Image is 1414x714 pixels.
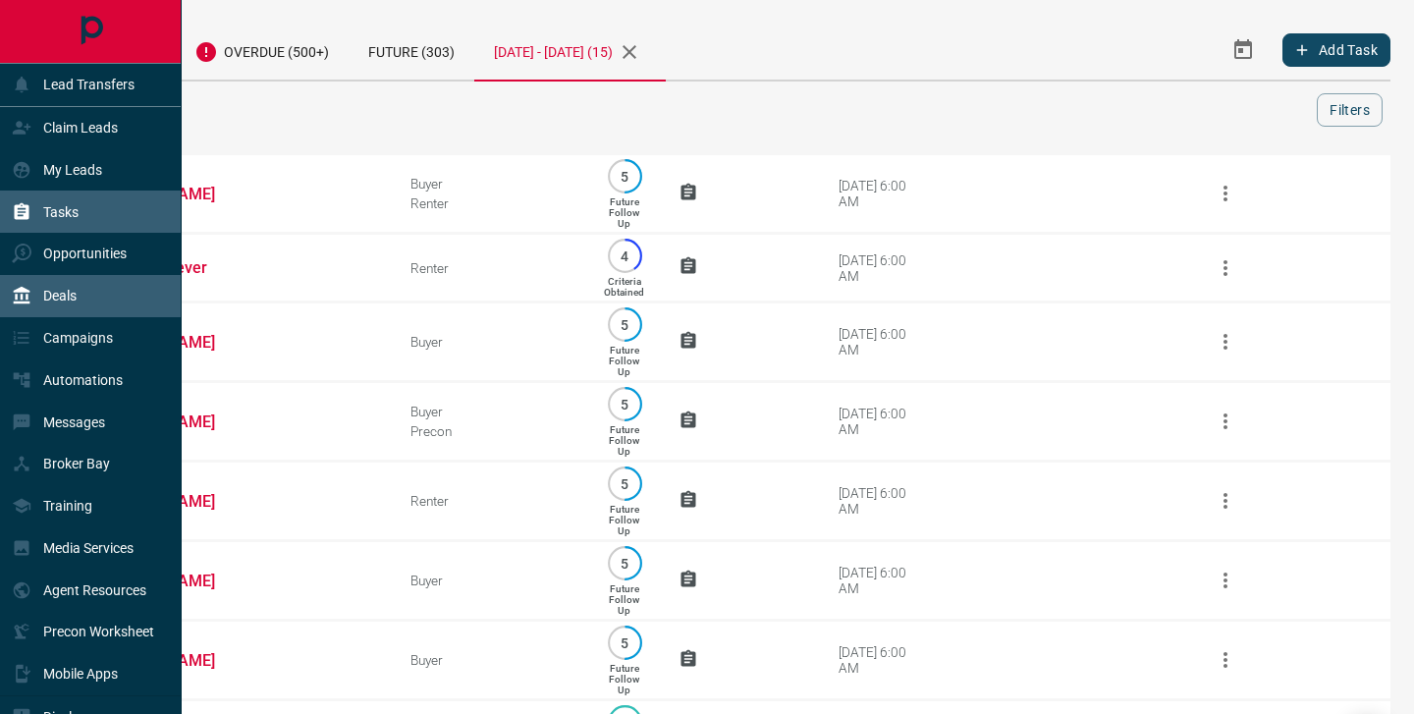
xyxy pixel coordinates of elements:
button: Filters [1317,93,1383,127]
p: 5 [618,317,632,332]
p: 5 [618,476,632,491]
div: Buyer [410,652,570,668]
p: Future Follow Up [609,424,639,457]
div: Buyer [410,176,570,192]
p: Future Follow Up [609,345,639,377]
p: 5 [618,556,632,571]
p: 5 [618,397,632,412]
div: [DATE] 6:00 AM [839,326,922,357]
p: Criteria Obtained [604,276,644,298]
div: Renter [410,493,570,509]
p: Future Follow Up [609,663,639,695]
div: Renter [410,260,570,276]
div: [DATE] 6:00 AM [839,178,922,209]
div: Buyer [410,573,570,588]
div: Future (303) [349,20,474,80]
div: Buyer [410,334,570,350]
div: [DATE] 6:00 AM [839,485,922,517]
div: [DATE] 6:00 AM [839,406,922,437]
div: [DATE] 6:00 AM [839,252,922,284]
div: [DATE] 6:00 AM [839,644,922,676]
p: 5 [618,169,632,184]
button: Add Task [1282,33,1390,67]
p: 5 [618,635,632,650]
div: Renter [410,195,570,211]
p: 4 [618,248,632,263]
p: Future Follow Up [609,504,639,536]
p: Future Follow Up [609,583,639,616]
div: [DATE] - [DATE] (15) [474,20,666,82]
div: Overdue (500+) [175,20,349,80]
button: Select Date Range [1220,27,1267,74]
div: [DATE] 6:00 AM [839,565,922,596]
p: Future Follow Up [609,196,639,229]
div: Precon [410,423,570,439]
div: Buyer [410,404,570,419]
